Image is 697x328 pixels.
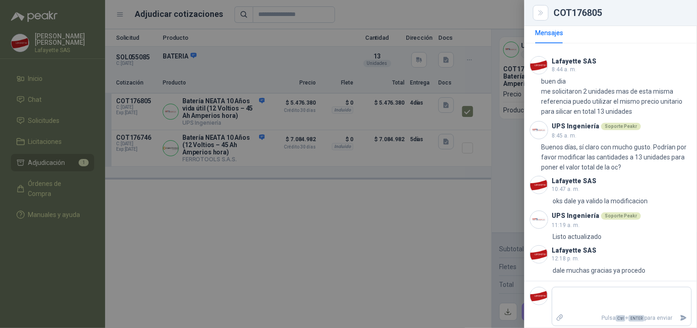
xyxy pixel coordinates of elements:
div: Mensajes [535,28,563,38]
span: Ctrl [616,315,625,322]
img: Company Logo [530,57,548,74]
span: 10:47 a. m. [552,186,580,192]
img: Company Logo [530,287,548,305]
h3: Lafayette SAS [552,248,596,253]
div: Soporte Peakr [601,123,641,130]
img: Company Logo [530,246,548,263]
h3: UPS Ingeniería [552,213,599,218]
h3: UPS Ingeniería [552,124,599,129]
p: Listo actualizado [553,232,601,242]
p: buen dia me solicitaron 2 unidades mas de esta misma referencia puedo utilizar el mismo precio un... [541,76,692,116]
span: 11:19 a. m. [552,222,580,228]
img: Company Logo [530,176,548,194]
p: oks dale ya valido la modificacion [553,196,648,206]
span: ENTER [628,315,644,322]
p: Buenos días, sí claro con mucho gusto. Podrían por favor modificar las cantidades a 13 unidades p... [541,142,692,172]
button: Enviar [676,310,691,326]
p: Pulsa + para enviar [568,310,676,326]
div: Soporte Peakr [601,212,641,220]
div: COT176805 [553,8,686,17]
span: 8:45 a. m. [552,132,576,139]
button: Close [535,7,546,18]
label: Adjuntar archivos [552,310,568,326]
span: 12:18 p. m. [552,255,579,262]
span: 8:44 a. m. [552,66,576,73]
h3: Lafayette SAS [552,179,596,184]
p: dale muchas gracias ya procedo [553,265,645,275]
img: Company Logo [530,122,548,139]
h3: Lafayette SAS [552,59,596,64]
img: Company Logo [530,211,548,228]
